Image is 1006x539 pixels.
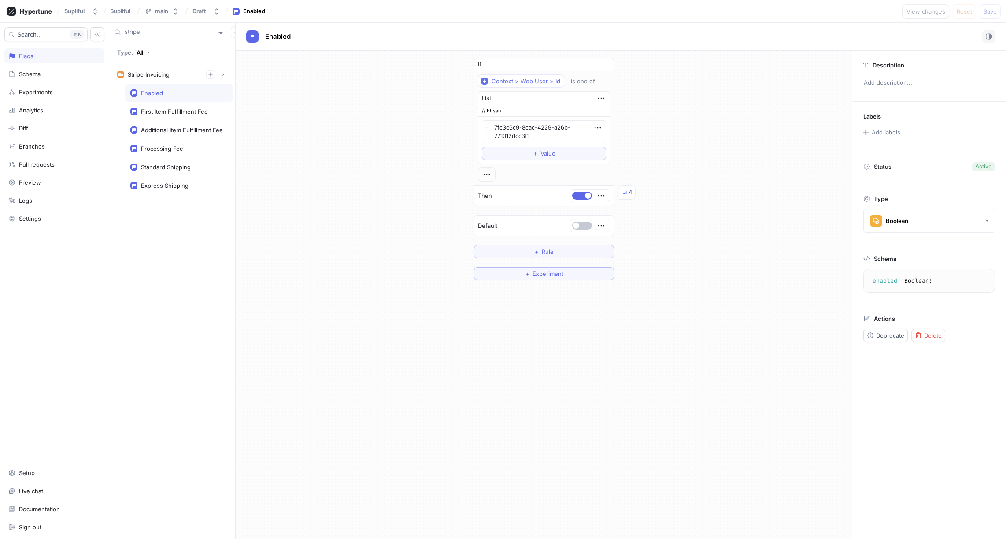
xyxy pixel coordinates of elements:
div: Boolean [886,217,908,225]
button: Type: All [114,45,153,60]
span: ＋ [533,151,538,156]
textarea: enabled: Boolean! [867,273,991,289]
div: Analytics [19,107,43,114]
span: Save [984,9,997,14]
span: Supliful [110,8,130,14]
div: List [482,94,491,103]
div: Pull requests [19,161,55,168]
button: ＋Rule [474,245,614,258]
button: ＋Value [482,147,606,160]
span: Value [540,151,555,156]
button: Search...K [4,27,88,41]
div: Settings [19,215,41,222]
div: Setup [19,469,35,476]
input: Search... [125,28,214,37]
button: Add labels... [860,126,908,138]
p: Schema [874,255,896,262]
span: Delete [924,333,942,338]
div: Sign out [19,524,41,531]
span: Search... [18,32,42,37]
button: Draft [189,4,224,19]
div: Experiments [19,89,53,96]
span: Enabled [265,33,291,40]
div: Branches [19,143,45,150]
div: Additional Item Fulfillment Fee [141,126,223,134]
div: All [137,49,143,56]
div: Add labels... [872,130,906,135]
p: Actions [874,315,895,322]
button: View changes [902,4,949,19]
p: Labels [863,113,881,120]
div: Supliful [64,7,85,15]
div: Live chat [19,487,43,494]
div: main [155,7,168,15]
div: 4 [629,188,632,197]
button: is one of [567,74,608,88]
p: Type: [117,49,133,56]
p: Description [873,62,904,69]
button: Save [980,4,1001,19]
div: Flags [19,52,33,59]
div: is one of [571,78,595,85]
button: Deprecate [863,329,908,342]
div: Draft [192,7,206,15]
span: View changes [906,9,945,14]
button: Boolean [863,209,995,233]
div: Enabled [141,89,163,97]
a: Documentation [4,502,104,517]
div: // Ehsan [478,105,610,117]
button: ＋Experiment [474,267,614,280]
div: Active [976,163,991,171]
button: Reset [953,4,976,19]
p: Default [478,222,497,230]
textarea: 7fc3c6c9-8cac-4229-a26b-771012dcc3f1 [482,120,606,143]
div: Logs [19,197,32,204]
div: Documentation [19,506,60,513]
div: Context > Web User > Id [492,78,560,85]
div: Standard Shipping [141,164,191,171]
button: Context > Web User > Id [478,74,564,88]
span: Experiment [533,271,563,276]
div: K [70,30,84,39]
span: ＋ [534,249,540,254]
p: If [478,60,481,69]
div: First Item Fulfillment Fee [141,108,208,115]
div: Schema [19,71,41,78]
button: main [141,4,182,19]
span: Rule [542,249,554,254]
span: ＋ [525,271,530,276]
span: Reset [957,9,972,14]
div: Express Shipping [141,182,189,189]
div: Stripe Invoicing [128,71,170,78]
div: Diff [19,125,28,132]
p: Then [478,192,492,201]
p: Status [874,160,891,173]
div: Processing Fee [141,145,183,152]
span: Deprecate [876,333,904,338]
button: Supliful [61,4,102,19]
p: Add description... [860,75,999,90]
div: Preview [19,179,41,186]
button: Delete [911,329,945,342]
p: Type [874,195,888,202]
div: Enabled [243,7,265,16]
